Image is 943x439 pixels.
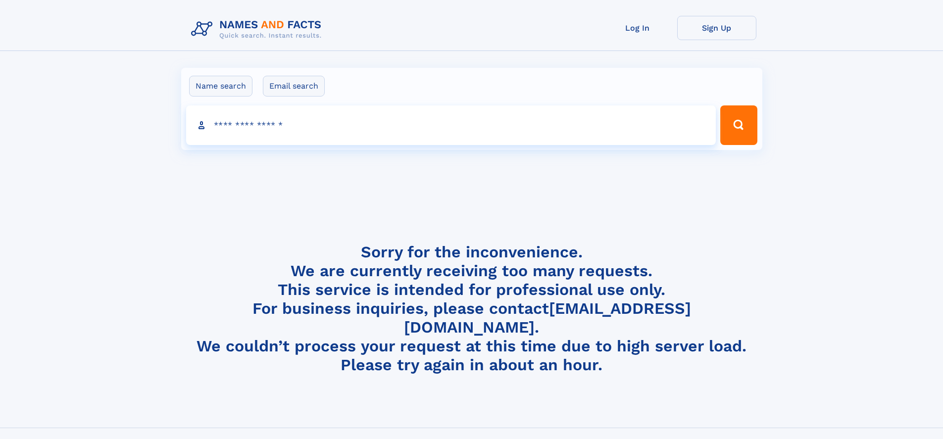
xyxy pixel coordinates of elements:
[598,16,677,40] a: Log In
[404,299,691,337] a: [EMAIL_ADDRESS][DOMAIN_NAME]
[263,76,325,97] label: Email search
[189,76,252,97] label: Name search
[187,243,756,375] h4: Sorry for the inconvenience. We are currently receiving too many requests. This service is intend...
[186,105,716,145] input: search input
[677,16,756,40] a: Sign Up
[720,105,757,145] button: Search Button
[187,16,330,43] img: Logo Names and Facts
